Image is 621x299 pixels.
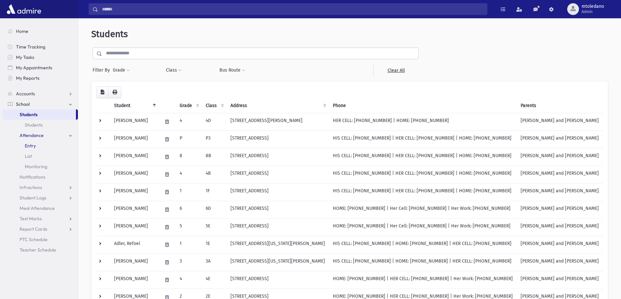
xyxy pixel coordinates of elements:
a: Home [3,26,78,36]
td: [STREET_ADDRESS] [227,183,329,201]
a: Clear All [373,64,419,76]
span: Filter By [93,67,112,74]
td: HOME: [PHONE_NUMBER] | Her Cell: [PHONE_NUMBER] | Her Work: [PHONE_NUMBER] [329,218,517,236]
td: [PERSON_NAME] and [PERSON_NAME] [517,253,603,271]
td: [STREET_ADDRESS] [227,148,329,166]
a: My Appointments [3,62,78,73]
a: My Tasks [3,52,78,62]
button: Class [166,64,182,76]
span: Test Marks [20,216,42,222]
td: [PERSON_NAME] and [PERSON_NAME] [517,201,603,218]
th: Student: activate to sort column descending [110,98,158,113]
span: Notifications [20,174,45,180]
span: Report Cards [20,226,47,232]
td: 4 [176,166,202,183]
td: HIS CELL: [PHONE_NUMBER] | HOME: [PHONE_NUMBER] | HER CELL: [PHONE_NUMBER] [329,236,517,253]
td: HIS CELL: [PHONE_NUMBER] | HOME: [PHONE_NUMBER] | HER CELL: [PHONE_NUMBER] [329,253,517,271]
span: Time Tracking [16,44,45,50]
button: Grade [112,64,130,76]
span: PTC Schedule [20,237,48,242]
td: [PERSON_NAME] [110,271,158,289]
span: My Appointments [16,65,52,71]
td: 4 [176,113,202,130]
a: Time Tracking [3,42,78,52]
span: Students [20,112,37,117]
td: HOME: [PHONE_NUMBER] | HER CELL: [PHONE_NUMBER] | Her Work: [PHONE_NUMBER] [329,271,517,289]
span: Home [16,28,28,34]
td: 4B [202,166,227,183]
td: [STREET_ADDRESS] [227,218,329,236]
span: Admin [582,9,604,14]
td: [PERSON_NAME] [110,130,158,148]
span: Meal Attendance [20,205,55,211]
td: [STREET_ADDRESS] [227,201,329,218]
td: 5 [176,218,202,236]
span: Accounts [16,91,35,97]
td: 4 [176,271,202,289]
a: Entry [3,141,78,151]
td: [PERSON_NAME] [110,253,158,271]
td: 1 [176,183,202,201]
span: List [25,153,32,159]
td: HIS CELL: [PHONE_NUMBER] | HER CELL: [PHONE_NUMBER] | HOME: [PHONE_NUMBER] [329,148,517,166]
td: 5E [202,218,227,236]
td: 3A [202,253,227,271]
td: Adler, Refoel [110,236,158,253]
th: Parents [517,98,603,113]
td: HOME: [PHONE_NUMBER] | Her Cell: [PHONE_NUMBER] | Her Work: [PHONE_NUMBER] [329,201,517,218]
span: Entry [25,143,36,149]
span: Student Logs [20,195,46,201]
td: HIS CELL: [PHONE_NUMBER] | HER CELL: [PHONE_NUMBER] | HOME: [PHONE_NUMBER] [329,166,517,183]
button: Print [108,87,121,98]
td: 1 [176,236,202,253]
input: Search [98,3,487,15]
a: List [3,151,78,161]
span: My Reports [16,75,39,81]
td: [STREET_ADDRESS] [227,166,329,183]
button: Bus Route [219,64,245,76]
a: Infractions [3,182,78,193]
td: 3 [176,253,202,271]
td: [PERSON_NAME] and [PERSON_NAME] [517,113,603,130]
td: HER CELL: [PHONE_NUMBER] | HOME: [PHONE_NUMBER] [329,113,517,130]
td: [PERSON_NAME] [110,201,158,218]
a: Report Cards [3,224,78,234]
td: [STREET_ADDRESS][US_STATE][PERSON_NAME] [227,236,329,253]
a: Attendance [3,130,78,141]
a: Student Logs [3,193,78,203]
td: 6D [202,201,227,218]
td: 8 [176,148,202,166]
td: 8B [202,148,227,166]
button: CSV [96,87,109,98]
a: Notifications [3,172,78,182]
span: Teacher Schedule [20,247,56,253]
td: [STREET_ADDRESS] [227,271,329,289]
td: 4E [202,271,227,289]
td: [PERSON_NAME] and [PERSON_NAME] [517,183,603,201]
td: [PERSON_NAME] and [PERSON_NAME] [517,271,603,289]
td: 1E [202,236,227,253]
td: P3 [202,130,227,148]
span: Students [91,29,128,39]
td: P [176,130,202,148]
td: [PERSON_NAME] [110,183,158,201]
td: [PERSON_NAME] and [PERSON_NAME] [517,148,603,166]
span: mtoledano [582,4,604,9]
th: Phone [329,98,517,113]
a: Test Marks [3,213,78,224]
td: HIS CELL: [PHONE_NUMBER] | HER CELL: [PHONE_NUMBER] | HOME: [PHONE_NUMBER] [329,183,517,201]
td: [PERSON_NAME] [110,166,158,183]
span: Attendance [20,132,44,138]
a: Monitoring [3,161,78,172]
td: [PERSON_NAME] [110,113,158,130]
td: 1F [202,183,227,201]
span: My Tasks [16,54,34,60]
td: [PERSON_NAME] [110,148,158,166]
a: Students [3,109,76,120]
img: AdmirePro [5,3,43,16]
th: Class: activate to sort column ascending [202,98,227,113]
a: PTC Schedule [3,234,78,245]
td: HIS CELL: [PHONE_NUMBER] | HER CELL: [PHONE_NUMBER] | HOME: [PHONE_NUMBER] [329,130,517,148]
span: School [16,101,30,107]
td: [STREET_ADDRESS][PERSON_NAME] [227,113,329,130]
